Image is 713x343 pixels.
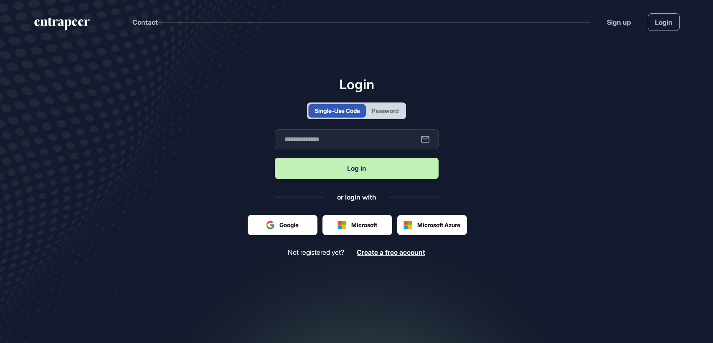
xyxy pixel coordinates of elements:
[607,17,631,27] a: Sign up
[288,248,344,256] span: Not registered yet?
[357,248,425,256] a: Create a free account
[33,18,91,33] a: entrapeer-logo
[275,76,439,92] h1: Login
[315,106,360,115] div: Single-Use Code
[337,192,376,202] div: or login with
[372,106,398,115] div: Password
[648,13,680,31] a: Login
[132,17,158,28] button: Contact
[275,158,439,179] button: Log in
